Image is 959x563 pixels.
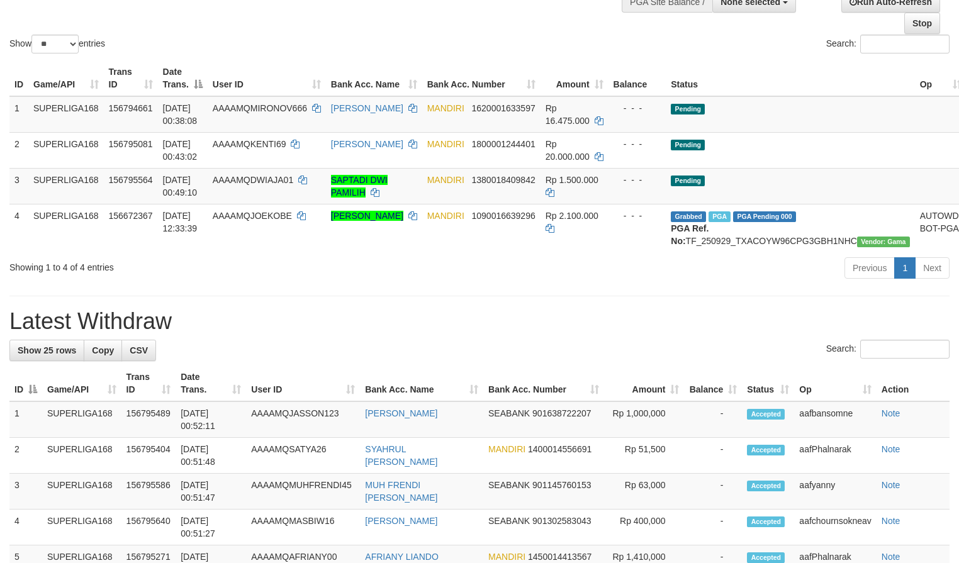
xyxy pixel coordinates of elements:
[9,204,28,252] td: 4
[844,257,895,279] a: Previous
[666,204,914,252] td: TF_250929_TXACOYW96CPG3GBH1NHC
[246,438,360,474] td: AAAAMQSATYA26
[608,60,666,96] th: Balance
[471,103,535,113] span: Copy 1620001633597 to clipboard
[488,408,530,418] span: SEABANK
[109,103,153,113] span: 156794661
[528,552,592,562] span: Copy 1450014413567 to clipboard
[471,211,535,221] span: Copy 1090016639296 to clipboard
[747,481,785,491] span: Accepted
[427,103,464,113] span: MANDIRI
[684,365,742,401] th: Balance: activate to sort column ascending
[471,139,535,149] span: Copy 1800001244401 to clipboard
[331,211,403,221] a: [PERSON_NAME]
[904,13,940,34] a: Stop
[427,211,464,221] span: MANDIRI
[733,211,796,222] span: PGA Pending
[176,474,246,510] td: [DATE] 00:51:47
[365,552,438,562] a: AFRIANY LIANDO
[604,438,685,474] td: Rp 51,500
[28,204,104,252] td: SUPERLIGA168
[365,480,437,503] a: MUH FRENDI [PERSON_NAME]
[488,516,530,526] span: SEABANK
[532,480,591,490] span: Copy 901145760153 to clipboard
[747,516,785,527] span: Accepted
[604,474,685,510] td: Rp 63,000
[794,401,876,438] td: aafbansomne
[331,175,388,198] a: SAPTADI DWI PAMILIH
[894,257,916,279] a: 1
[176,401,246,438] td: [DATE] 00:52:11
[176,365,246,401] th: Date Trans.: activate to sort column ascending
[246,401,360,438] td: AAAAMQJASSON123
[213,103,307,113] span: AAAAMQMIRONOV666
[794,365,876,401] th: Op: activate to sort column ascending
[860,35,950,53] input: Search:
[671,140,705,150] span: Pending
[246,365,360,401] th: User ID: activate to sort column ascending
[747,409,785,420] span: Accepted
[331,139,403,149] a: [PERSON_NAME]
[31,35,79,53] select: Showentries
[213,211,292,221] span: AAAAMQJOEKOBE
[84,340,122,361] a: Copy
[614,102,661,114] div: - - -
[28,168,104,204] td: SUPERLIGA168
[104,60,158,96] th: Trans ID: activate to sort column ascending
[163,103,198,126] span: [DATE] 00:38:08
[546,103,590,126] span: Rp 16.475.000
[130,345,148,355] span: CSV
[882,480,900,490] a: Note
[9,60,28,96] th: ID
[546,139,590,162] span: Rp 20.000.000
[614,209,661,222] div: - - -
[121,510,176,545] td: 156795640
[604,365,685,401] th: Amount: activate to sort column ascending
[42,401,121,438] td: SUPERLIGA168
[488,444,525,454] span: MANDIRI
[163,139,198,162] span: [DATE] 00:43:02
[121,365,176,401] th: Trans ID: activate to sort column ascending
[826,340,950,359] label: Search:
[794,510,876,545] td: aafchournsokneav
[488,480,530,490] span: SEABANK
[614,174,661,186] div: - - -
[671,223,709,246] b: PGA Ref. No:
[9,401,42,438] td: 1
[9,474,42,510] td: 3
[684,474,742,510] td: -
[427,175,464,185] span: MANDIRI
[9,132,28,168] td: 2
[671,104,705,114] span: Pending
[877,365,950,401] th: Action
[604,401,685,438] td: Rp 1,000,000
[471,175,535,185] span: Copy 1380018409842 to clipboard
[882,444,900,454] a: Note
[422,60,541,96] th: Bank Acc. Number: activate to sort column ascending
[684,438,742,474] td: -
[614,138,661,150] div: - - -
[9,365,42,401] th: ID: activate to sort column descending
[121,474,176,510] td: 156795586
[9,309,950,334] h1: Latest Withdraw
[208,60,326,96] th: User ID: activate to sort column ascending
[541,60,608,96] th: Amount: activate to sort column ascending
[528,444,592,454] span: Copy 1400014556691 to clipboard
[121,438,176,474] td: 156795404
[28,96,104,133] td: SUPERLIGA168
[882,552,900,562] a: Note
[671,176,705,186] span: Pending
[860,340,950,359] input: Search:
[532,408,591,418] span: Copy 901638722207 to clipboard
[28,132,104,168] td: SUPERLIGA168
[9,510,42,545] td: 4
[9,438,42,474] td: 2
[246,474,360,510] td: AAAAMQMUHFRENDI45
[794,438,876,474] td: aafPhalnarak
[532,516,591,526] span: Copy 901302583043 to clipboard
[42,365,121,401] th: Game/API: activate to sort column ascending
[121,340,156,361] a: CSV
[365,444,437,467] a: SYAHRUL [PERSON_NAME]
[176,510,246,545] td: [DATE] 00:51:27
[794,474,876,510] td: aafyanny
